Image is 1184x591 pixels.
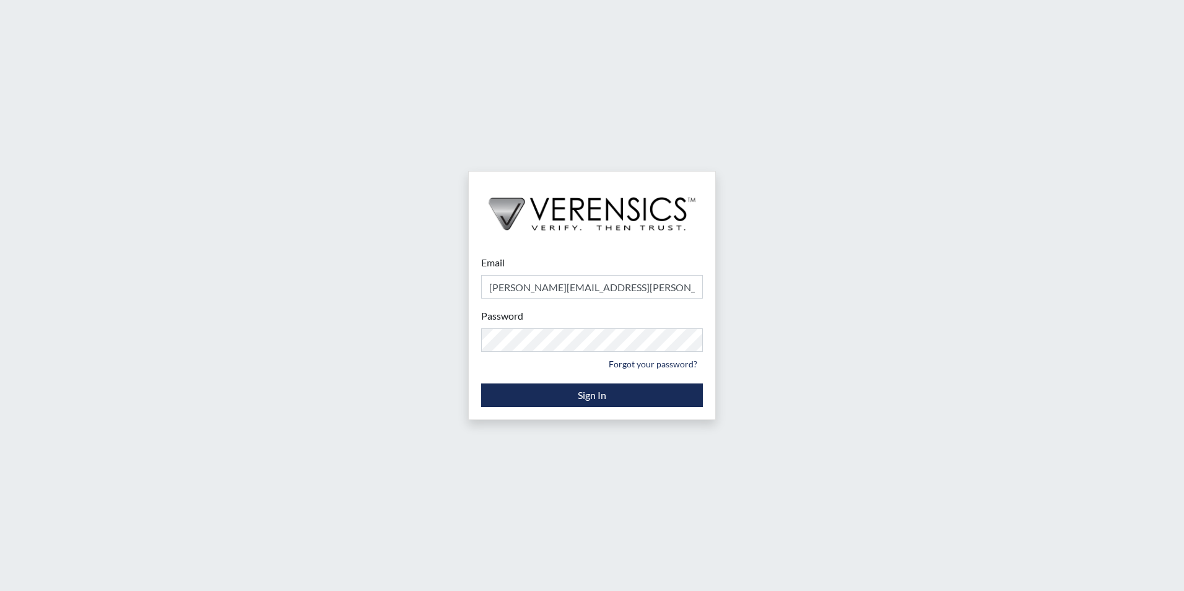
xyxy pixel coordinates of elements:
label: Password [481,309,523,323]
label: Email [481,255,505,270]
a: Forgot your password? [603,354,703,374]
button: Sign In [481,383,703,407]
img: logo-wide-black.2aad4157.png [469,172,715,243]
input: Email [481,275,703,299]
